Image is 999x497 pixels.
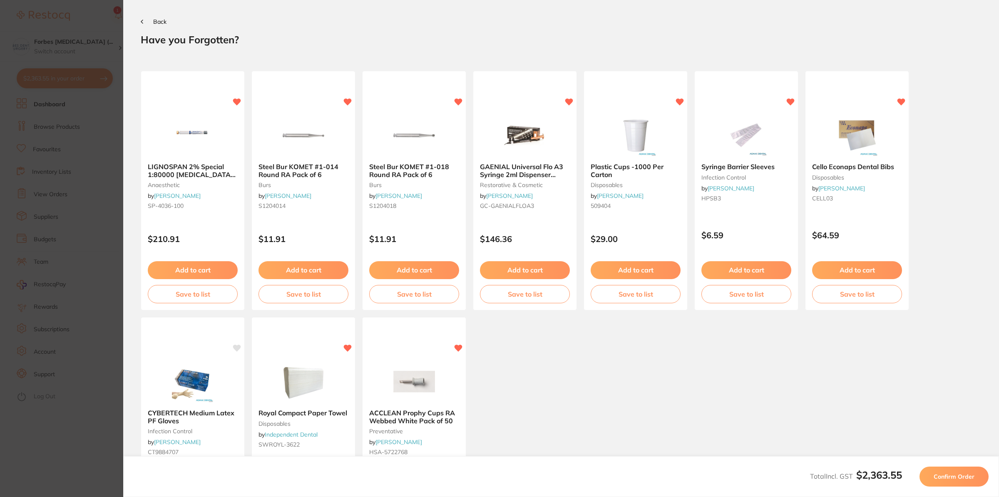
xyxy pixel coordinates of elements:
[609,115,663,156] img: Plastic Cups -1000 Per Carton
[148,428,238,435] small: infection control
[258,441,348,448] small: SWROYL-3622
[480,202,570,209] small: GC-GAENIALFLOA3
[148,285,238,303] button: Save to list
[856,469,902,481] b: $2,363.55
[258,409,348,417] b: Royal Compact Paper Towel
[276,115,331,156] img: Steel Bur KOMET #1-014 Round RA Pack of 6
[258,182,348,188] small: burs
[498,115,552,156] img: GAENIAL Universal Flo A3 Syringe 2ml Dispenser Tipsx20
[591,192,644,200] span: by
[148,449,238,455] small: CT9884707
[480,234,570,244] p: $146.36
[701,195,791,202] small: HPSB3
[480,192,533,200] span: by
[812,230,902,240] p: $64.59
[818,185,865,192] a: [PERSON_NAME]
[701,174,791,181] small: infection control
[591,285,681,303] button: Save to list
[591,202,681,209] small: 509404
[258,234,348,244] p: $11.91
[265,192,311,200] a: [PERSON_NAME]
[265,431,318,438] a: Independent Dental
[701,261,791,279] button: Add to cart
[375,438,422,446] a: [PERSON_NAME]
[591,163,681,178] b: Plastic Cups -1000 Per Carton
[480,285,570,303] button: Save to list
[369,428,459,435] small: preventative
[597,192,644,200] a: [PERSON_NAME]
[812,163,902,170] b: Cello Econaps Dental Bibs
[812,195,902,202] small: CELL03
[812,261,902,279] button: Add to cart
[153,18,166,25] span: Back
[812,285,902,303] button: Save to list
[258,202,348,209] small: S1204014
[387,361,441,402] img: ACCLEAN Prophy Cups RA Webbed White Pack of 50
[369,163,459,178] b: Steel Bur KOMET #1-018 Round RA Pack of 6
[480,182,570,188] small: restorative & cosmetic
[369,182,459,188] small: burs
[141,18,166,25] button: Back
[480,163,570,178] b: GAENIAL Universal Flo A3 Syringe 2ml Dispenser Tipsx20
[154,192,201,200] a: [PERSON_NAME]
[830,115,884,156] img: Cello Econaps Dental Bibs
[369,285,459,303] button: Save to list
[148,163,238,178] b: LIGNOSPAN 2% Special 1:80000 adrenalin 2.2ml 2xBox 50 Blue
[934,473,974,480] span: Confirm Order
[148,438,201,446] span: by
[258,192,311,200] span: by
[148,192,201,200] span: by
[148,261,238,279] button: Add to cart
[369,202,459,209] small: S1204018
[148,182,238,188] small: anaesthetic
[258,163,348,178] b: Steel Bur KOMET #1-014 Round RA Pack of 6
[369,261,459,279] button: Add to cart
[701,163,791,170] b: Syringe Barrier Sleeves
[369,234,459,244] p: $11.91
[258,431,318,438] span: by
[148,202,238,209] small: SP-4036-100
[810,472,902,480] span: Total Incl. GST
[166,361,220,402] img: CYBERTECH Medium Latex PF Gloves
[719,115,773,156] img: Syringe Barrier Sleeves
[141,33,982,46] h2: Have you Forgotten?
[154,438,201,446] a: [PERSON_NAME]
[148,234,238,244] p: $210.91
[369,438,422,446] span: by
[166,115,220,156] img: LIGNOSPAN 2% Special 1:80000 adrenalin 2.2ml 2xBox 50 Blue
[258,261,348,279] button: Add to cart
[701,285,791,303] button: Save to list
[276,361,331,402] img: Royal Compact Paper Towel
[369,409,459,425] b: ACCLEAN Prophy Cups RA Webbed White Pack of 50
[375,192,422,200] a: [PERSON_NAME]
[480,261,570,279] button: Add to cart
[812,185,865,192] span: by
[591,182,681,188] small: disposables
[148,409,238,425] b: CYBERTECH Medium Latex PF Gloves
[708,185,754,192] a: [PERSON_NAME]
[369,192,422,200] span: by
[701,185,754,192] span: by
[369,449,459,455] small: HSA-5722768
[591,234,681,244] p: $29.00
[701,230,791,240] p: $6.59
[486,192,533,200] a: [PERSON_NAME]
[258,285,348,303] button: Save to list
[591,261,681,279] button: Add to cart
[919,467,989,487] button: Confirm Order
[258,420,348,427] small: disposables
[387,115,441,156] img: Steel Bur KOMET #1-018 Round RA Pack of 6
[812,174,902,181] small: disposables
